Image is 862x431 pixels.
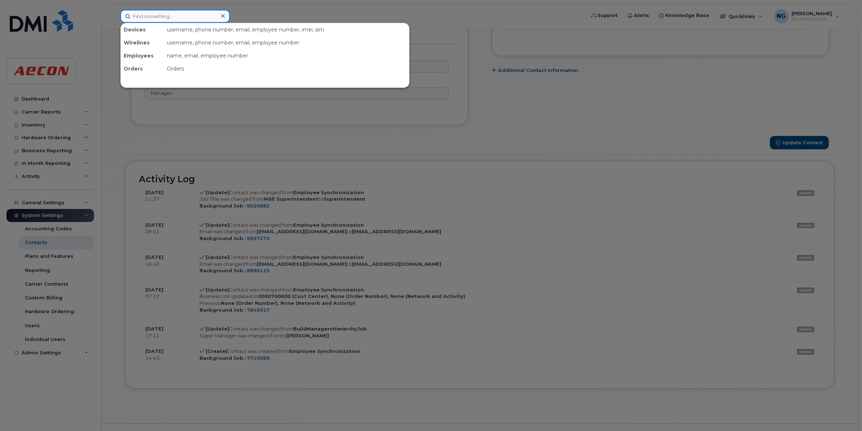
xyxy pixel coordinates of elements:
[164,36,409,49] div: username, phone number, email, employee number
[121,62,164,75] div: Orders
[121,23,164,36] div: Devices
[121,49,164,62] div: Employees
[121,36,164,49] div: Wirelines
[164,49,409,62] div: name, email, employee number
[120,10,230,23] input: Find something...
[164,62,409,75] div: Orders
[164,23,409,36] div: username, phone number, email, employee number, imei, sim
